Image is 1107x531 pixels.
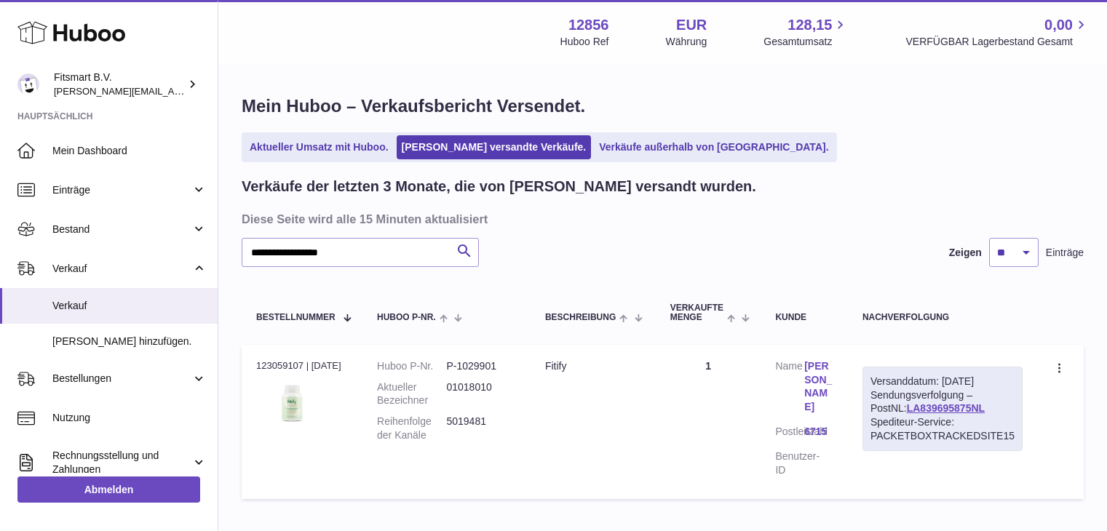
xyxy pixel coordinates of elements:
span: Verkauf [52,262,191,276]
img: jonathan@leaderoo.com [17,73,39,95]
div: Währung [666,35,707,49]
span: Bestellungen [52,372,191,386]
span: Gesamtumsatz [763,35,849,49]
a: Aktueller Umsatz mit Huboo. [245,135,394,159]
span: Huboo P-Nr. [377,313,436,322]
span: Bestellnummer [256,313,336,322]
span: Rechnungsstellung und Zahlungen [52,449,191,476]
a: 128,15 Gesamtumsatz [763,15,849,49]
span: Mein Dashboard [52,144,207,158]
span: Beschreibung [545,313,616,322]
dd: 5019481 [446,415,515,442]
dt: Name [775,359,804,418]
div: Nachverfolgung [862,313,1023,322]
td: 1 [656,345,761,499]
div: 123059107 | [DATE] [256,359,348,372]
dt: Aktueller Bezeichner [377,380,446,408]
div: Fitsmart B.V. [54,71,185,98]
a: 0,00 VERFÜGBAR Lagerbestand Gesamt [905,15,1090,49]
a: LA839695875NL [907,402,985,414]
span: Verkaufte Menge [670,303,723,322]
h1: Mein Huboo – Verkaufsbericht Versendet. [242,95,1084,118]
div: Kunde [775,313,833,322]
div: Fitify [545,359,641,373]
dd: 01018010 [446,380,515,408]
dt: Benutzer-ID [775,450,804,477]
span: Einträge [52,183,191,197]
a: 6715 [804,425,833,439]
dt: Huboo P-Nr. [377,359,446,373]
strong: 12856 [568,15,609,35]
a: Verkäufe außerhalb von [GEOGRAPHIC_DATA]. [594,135,833,159]
span: 0,00 [1044,15,1073,35]
dd: P-1029901 [446,359,515,373]
img: 128561739542540.png [256,377,329,428]
span: Nutzung [52,411,207,425]
span: [PERSON_NAME] hinzufügen. [52,335,207,348]
dt: Reihenfolge der Kanäle [377,415,446,442]
span: 128,15 [787,15,832,35]
span: Verkauf [52,299,207,313]
div: Spediteur-Service: PACKETBOXTRACKEDSITE15 [870,415,1015,443]
label: Zeigen [949,246,982,260]
strong: EUR [676,15,707,35]
dt: Postleitzahl [775,425,804,442]
div: Huboo Ref [560,35,609,49]
a: [PERSON_NAME] versandte Verkäufe. [397,135,592,159]
div: Versanddatum: [DATE] [870,375,1015,388]
h2: Verkäufe der letzten 3 Monate, die von [PERSON_NAME] versandt wurden. [242,177,756,196]
span: [PERSON_NAME][EMAIL_ADDRESS][DOMAIN_NAME] [54,85,292,97]
div: Sendungsverfolgung – PostNL: [862,367,1023,451]
a: Abmelden [17,476,200,503]
span: Bestand [52,223,191,236]
a: [PERSON_NAME] [804,359,833,415]
span: Einträge [1046,246,1084,260]
span: VERFÜGBAR Lagerbestand Gesamt [905,35,1090,49]
h3: Diese Seite wird alle 15 Minuten aktualisiert [242,211,1080,227]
